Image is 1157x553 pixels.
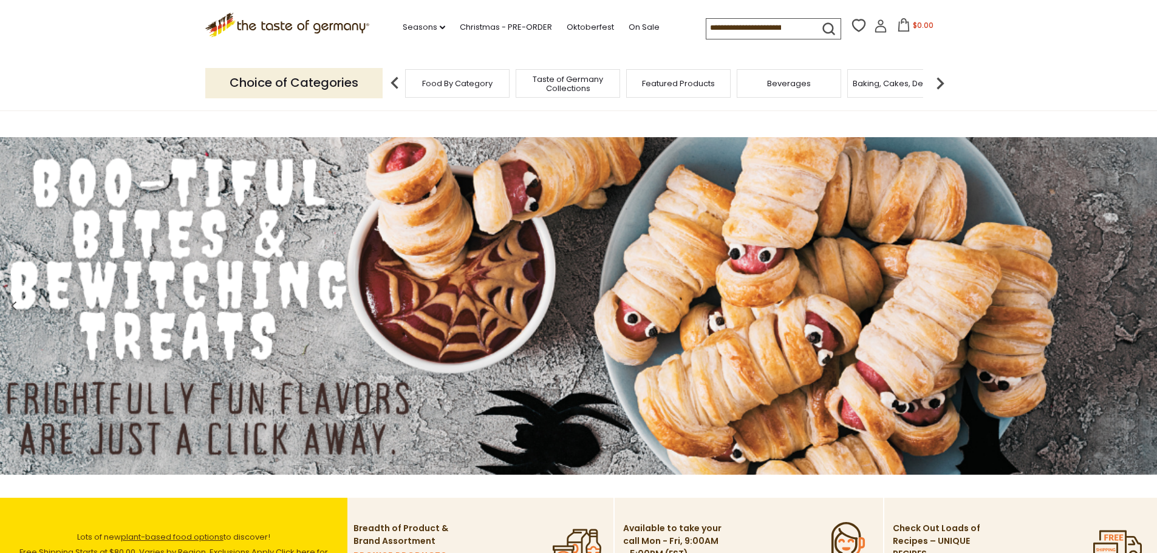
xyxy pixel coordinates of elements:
[767,79,811,88] a: Beverages
[422,79,493,88] a: Food By Category
[567,21,614,34] a: Oktoberfest
[890,18,941,36] button: $0.00
[383,71,407,95] img: previous arrow
[629,21,660,34] a: On Sale
[460,21,552,34] a: Christmas - PRE-ORDER
[353,522,454,548] p: Breadth of Product & Brand Assortment
[519,75,616,93] a: Taste of Germany Collections
[853,79,947,88] a: Baking, Cakes, Desserts
[403,21,445,34] a: Seasons
[205,68,383,98] p: Choice of Categories
[913,20,933,30] span: $0.00
[642,79,715,88] a: Featured Products
[121,531,224,543] a: plant-based food options
[928,71,952,95] img: next arrow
